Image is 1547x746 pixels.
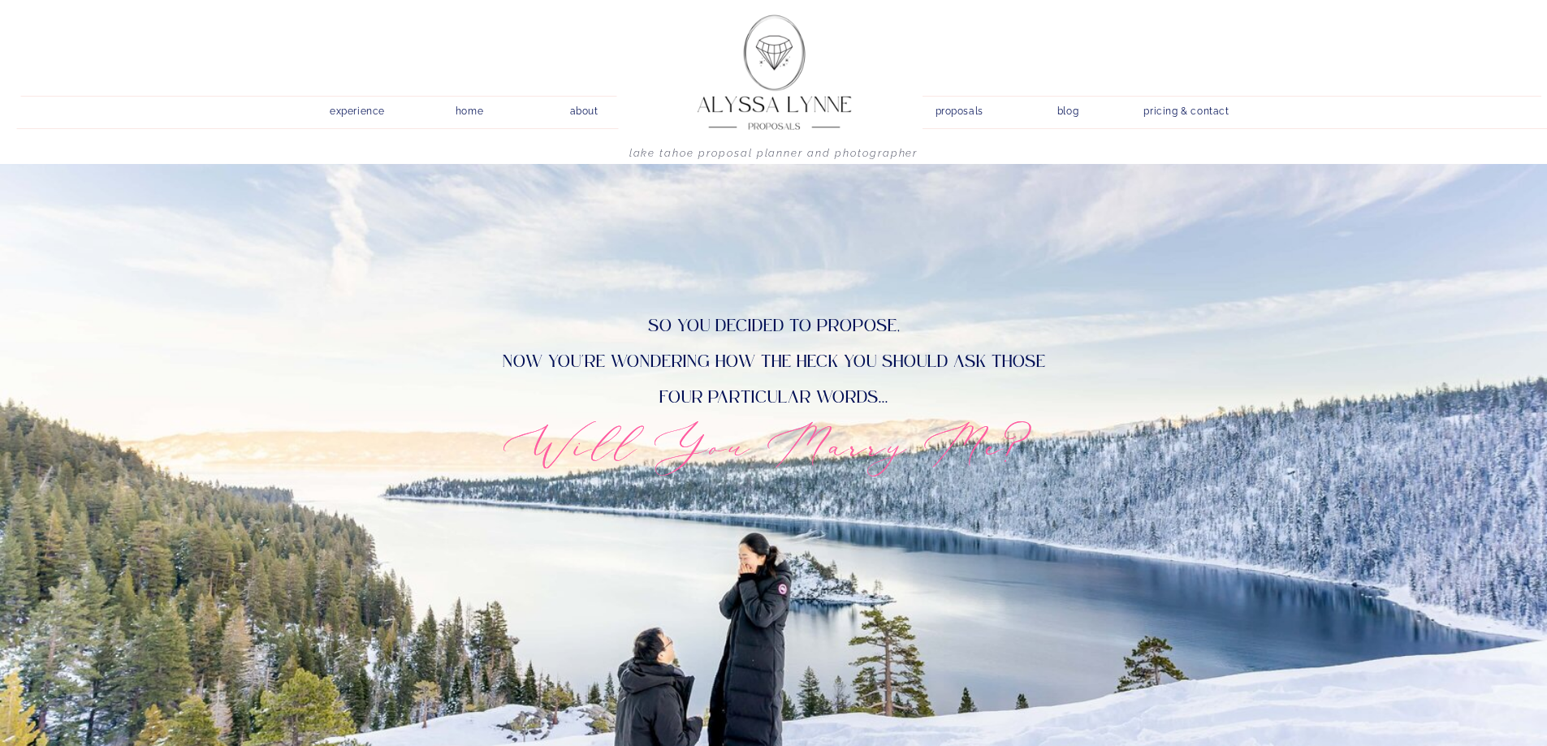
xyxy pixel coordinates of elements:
[440,308,1108,412] p: So you decided to propose, now you're wondering how the heck you should ask those four particular...
[1045,101,1091,116] a: blog
[936,101,982,116] a: proposals
[401,412,1147,478] h2: Will You Marry Me?
[1138,101,1236,123] a: pricing & contact
[319,101,396,116] a: experience
[523,147,1025,167] h1: Lake Tahoe Proposal Planner and Photographer
[561,101,607,116] a: about
[447,101,493,116] a: home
